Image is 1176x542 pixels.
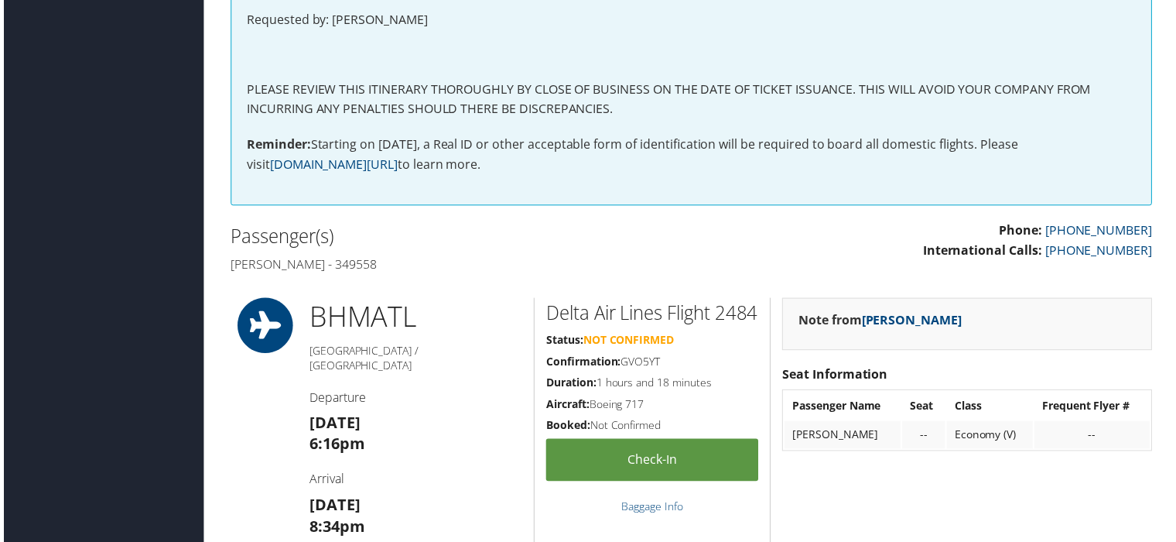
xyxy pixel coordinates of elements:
p: PLEASE REVIEW THIS ITINERARY THOROUGHLY BY CLOSE OF BUSINESS ON THE DATE OF TICKET ISSUANCE. THIS... [244,81,1139,120]
strong: [DATE] [307,414,358,435]
th: Seat [904,394,947,422]
h5: 1 hours and 18 minutes [545,377,759,393]
strong: Status: [545,334,583,349]
p: Requested by: [PERSON_NAME] [244,10,1139,30]
h5: Boeing 717 [545,399,759,414]
th: Class [949,394,1035,422]
a: Check-in [545,441,759,484]
strong: Duration: [545,377,596,392]
div: -- [911,431,939,444]
h5: [GEOGRAPHIC_DATA] / [GEOGRAPHIC_DATA] [307,345,521,376]
strong: [DATE] [307,497,358,518]
th: Passenger Name [785,394,902,422]
a: [DOMAIN_NAME][URL] [268,156,396,173]
h1: BHM ATL [307,300,521,338]
a: [PERSON_NAME] [863,314,963,331]
a: [PHONE_NUMBER] [1048,243,1155,260]
th: Frequent Flyer # [1037,394,1153,422]
strong: Aircraft: [545,399,589,413]
strong: International Calls: [925,243,1044,260]
strong: Booked: [545,420,590,434]
h5: GVO5YT [545,356,759,372]
span: Not Confirmed [583,334,674,349]
td: Economy (V) [949,424,1035,451]
strong: Seat Information [783,368,889,385]
h2: Delta Air Lines Flight 2484 [545,302,759,328]
div: -- [1044,431,1145,444]
h2: Passenger(s) [228,225,680,251]
h4: [PERSON_NAME] - 349558 [228,257,680,274]
strong: Reminder: [244,136,309,153]
a: Baggage Info [621,502,683,516]
strong: Confirmation: [545,356,620,371]
a: [PHONE_NUMBER] [1048,223,1155,240]
h4: Departure [307,391,521,408]
strong: 6:16pm [307,436,363,457]
strong: Phone: [1001,223,1044,240]
p: Starting on [DATE], a Real ID or other acceptable form of identification will be required to boar... [244,135,1139,175]
td: [PERSON_NAME] [785,424,902,451]
strong: Note from [799,314,963,331]
h5: Not Confirmed [545,420,759,435]
strong: 8:34pm [307,519,363,540]
h4: Arrival [307,473,521,490]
